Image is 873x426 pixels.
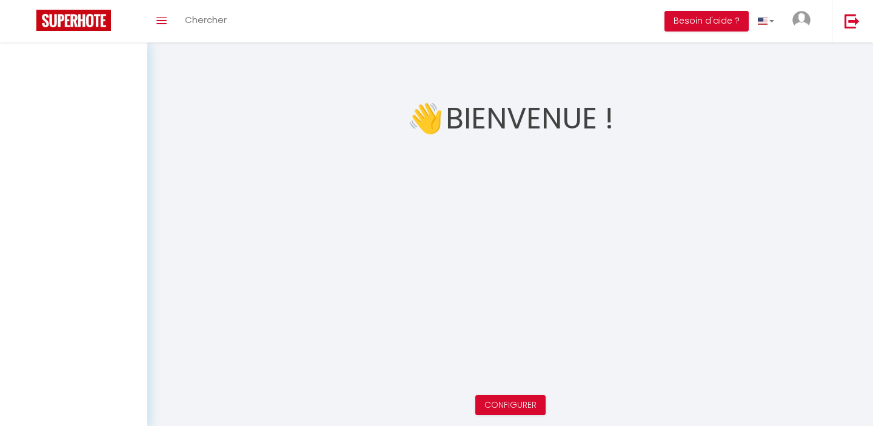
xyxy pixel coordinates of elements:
img: Super Booking [36,10,111,31]
iframe: welcome-outil.mov [316,155,704,373]
h1: Bienvenue ! [446,82,614,155]
img: ... [792,11,811,29]
span: Chercher [185,13,227,26]
span: 👋 [407,96,444,141]
a: Configurer [484,399,537,411]
button: Configurer [475,395,546,416]
img: logout [845,13,860,28]
button: Besoin d'aide ? [664,11,749,32]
